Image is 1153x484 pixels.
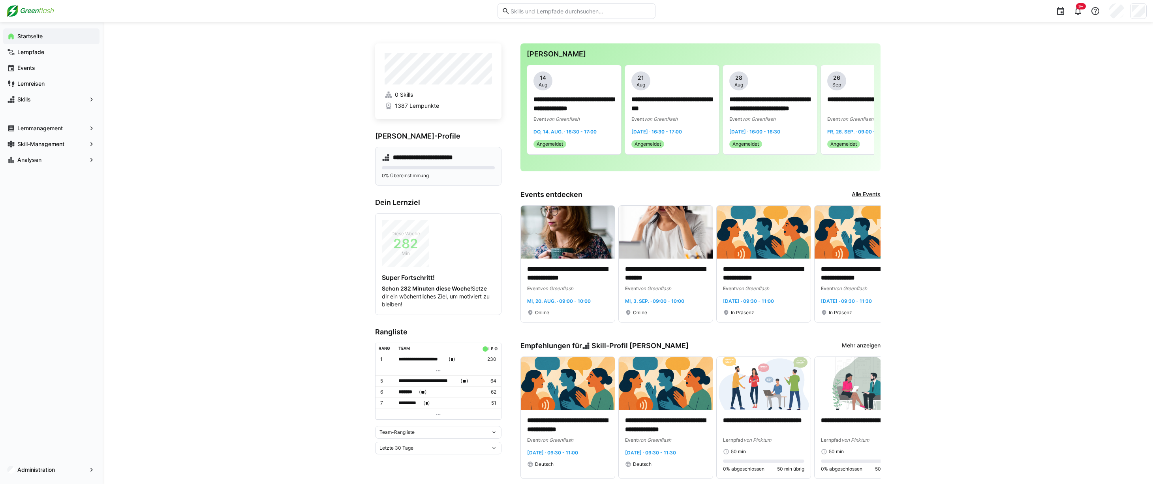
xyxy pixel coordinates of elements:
[395,91,413,99] span: 0 Skills
[732,141,759,147] span: Angemeldet
[382,173,495,179] p: 0% Übereinstimmung
[635,141,661,147] span: Angemeldet
[625,298,684,304] span: Mi, 3. Sep. · 09:00 - 10:00
[625,437,638,443] span: Event
[382,285,495,308] p: Setze dir ein wöchentliches Ziel, um motiviert zu bleiben!
[379,429,415,435] span: Team-Rangliste
[644,116,678,122] span: von Greenflash
[827,116,840,122] span: Event
[723,466,764,472] span: 0% abgeschlossen
[537,141,563,147] span: Angemeldet
[619,206,713,259] img: image
[821,298,872,304] span: [DATE] · 09:30 - 11:30
[830,141,857,147] span: Angemeldet
[527,450,578,456] span: [DATE] · 09:30 - 11:00
[777,466,804,472] span: 50 min übrig
[540,285,573,291] span: von Greenflash
[827,129,890,135] span: Fr, 26. Sep. · 09:00 - 19:00
[481,356,496,362] p: 230
[723,298,774,304] span: [DATE] · 09:30 - 11:00
[481,389,496,395] p: 62
[841,437,869,443] span: von Pinktum
[521,206,615,259] img: image
[875,466,902,472] span: 50 min übrig
[638,285,671,291] span: von Greenflash
[375,132,501,141] h3: [PERSON_NAME]-Profile
[419,388,427,396] span: ( )
[382,274,495,281] h4: Super Fortschritt!
[449,355,455,364] span: ( )
[829,310,852,316] span: In Präsenz
[833,74,840,82] span: 26
[460,377,468,385] span: ( )
[380,356,392,362] p: 1
[735,74,742,82] span: 28
[533,129,597,135] span: Do, 14. Aug. · 16:30 - 17:00
[535,461,554,467] span: Deutsch
[631,129,682,135] span: [DATE] · 16:30 - 17:00
[527,50,874,58] h3: [PERSON_NAME]
[729,129,780,135] span: [DATE] · 16:00 - 16:30
[619,357,713,410] img: image
[385,91,492,99] a: 0 Skills
[731,310,754,316] span: In Präsenz
[395,102,439,110] span: 1387 Lernpunkte
[734,82,743,88] span: Aug
[527,437,540,443] span: Event
[736,285,769,291] span: von Greenflash
[631,116,644,122] span: Event
[723,437,744,443] span: Lernpfad
[379,346,390,351] div: Rang
[821,285,834,291] span: Event
[520,341,689,350] h3: Empfehlungen für
[717,206,811,259] img: image
[821,437,841,443] span: Lernpfad
[731,448,746,455] span: 50 min
[521,357,615,410] img: image
[815,357,909,410] img: image
[488,346,493,351] div: LP
[840,116,873,122] span: von Greenflash
[638,74,644,82] span: 21
[379,445,413,451] span: Letzte 30 Tage
[815,206,909,259] img: image
[625,450,676,456] span: [DATE] · 09:30 - 11:30
[829,448,844,455] span: 50 min
[520,190,582,199] h3: Events entdecken
[533,116,546,122] span: Event
[494,345,498,351] a: ø
[821,466,862,472] span: 0% abgeschlossen
[546,116,580,122] span: von Greenflash
[539,82,547,88] span: Aug
[729,116,742,122] span: Event
[382,285,472,292] strong: Schon 282 Minuten diese Woche!
[723,285,736,291] span: Event
[540,74,546,82] span: 14
[637,82,645,88] span: Aug
[832,82,841,88] span: Sep
[375,328,501,336] h3: Rangliste
[625,285,638,291] span: Event
[633,461,652,467] span: Deutsch
[834,285,867,291] span: von Greenflash
[592,341,689,350] span: Skill-Profil [PERSON_NAME]
[527,285,540,291] span: Event
[744,437,771,443] span: von Pinktum
[380,378,392,384] p: 5
[375,198,501,207] h3: Dein Lernziel
[380,389,392,395] p: 6
[380,400,392,406] p: 7
[510,8,651,15] input: Skills und Lernpfade durchsuchen…
[638,437,671,443] span: von Greenflash
[481,378,496,384] p: 64
[423,399,430,407] span: ( )
[398,346,410,351] div: Team
[633,310,647,316] span: Online
[852,190,881,199] a: Alle Events
[742,116,776,122] span: von Greenflash
[481,400,496,406] p: 51
[717,357,811,410] img: image
[527,298,591,304] span: Mi, 20. Aug. · 09:00 - 10:00
[535,310,549,316] span: Online
[842,341,881,350] a: Mehr anzeigen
